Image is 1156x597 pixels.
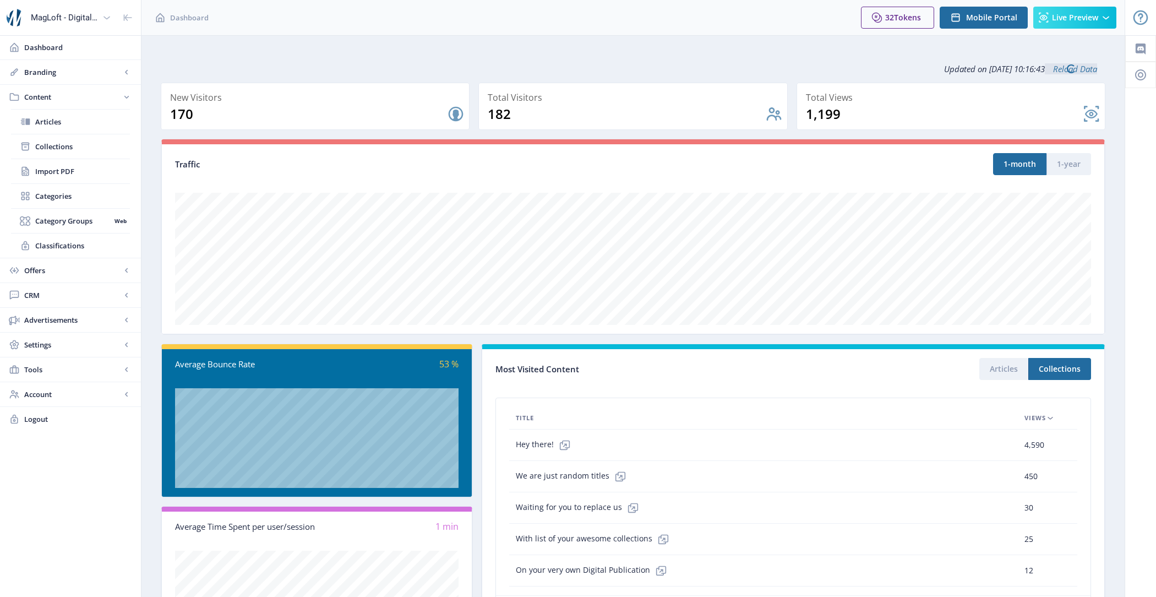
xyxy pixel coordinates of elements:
div: Total Visitors [488,90,782,105]
button: Mobile Portal [940,7,1028,29]
span: 53 % [439,358,459,370]
div: 182 [488,105,765,123]
nb-badge: Web [111,215,130,226]
span: Content [24,91,121,102]
span: Waiting for you to replace us [516,497,644,519]
span: 30 [1024,501,1033,514]
a: Reload Data [1045,63,1097,74]
span: We are just random titles [516,465,631,487]
div: 1,199 [806,105,1083,123]
span: Branding [24,67,121,78]
span: Tokens [894,12,921,23]
span: Offers [24,265,121,276]
span: Logout [24,414,132,425]
a: Category GroupsWeb [11,209,130,233]
div: Updated on [DATE] 10:16:43 [161,55,1105,83]
div: Traffic [175,158,633,171]
span: Views [1024,411,1046,425]
div: New Visitors [170,90,465,105]
span: Advertisements [24,314,121,325]
div: MagLoft - Digital Magazine [31,6,98,30]
span: 4,590 [1024,438,1044,452]
span: Tools [24,364,121,375]
span: Hey there! [516,434,576,456]
span: Collections [35,141,130,152]
button: Articles [979,358,1028,380]
a: Categories [11,184,130,208]
span: Mobile Portal [966,13,1017,22]
span: Category Groups [35,215,111,226]
div: Average Time Spent per user/session [175,520,317,533]
button: 32Tokens [861,7,934,29]
button: Live Preview [1033,7,1116,29]
span: Categories [35,191,130,202]
span: 450 [1024,470,1038,483]
span: Account [24,389,121,400]
span: Classifications [35,240,130,251]
div: 1 min [317,520,459,533]
button: 1-month [993,153,1046,175]
div: Total Views [806,90,1100,105]
span: Import PDF [35,166,130,177]
span: Dashboard [170,12,209,23]
span: On your very own Digital Publication [516,560,672,582]
span: 25 [1024,533,1033,546]
a: Collections [11,134,130,159]
div: Most Visited Content [495,361,793,378]
span: With list of your awesome collections [516,528,674,550]
button: Collections [1028,358,1091,380]
img: properties.app_icon.png [7,9,24,26]
span: Settings [24,339,121,350]
span: CRM [24,290,121,301]
span: 12 [1024,564,1033,577]
span: Live Preview [1052,13,1098,22]
span: Title [516,411,534,425]
a: Classifications [11,234,130,258]
span: Dashboard [24,42,132,53]
div: 170 [170,105,447,123]
button: 1-year [1046,153,1091,175]
span: Articles [35,116,130,127]
a: Articles [11,110,130,134]
a: Import PDF [11,159,130,183]
div: Average Bounce Rate [175,358,317,371]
